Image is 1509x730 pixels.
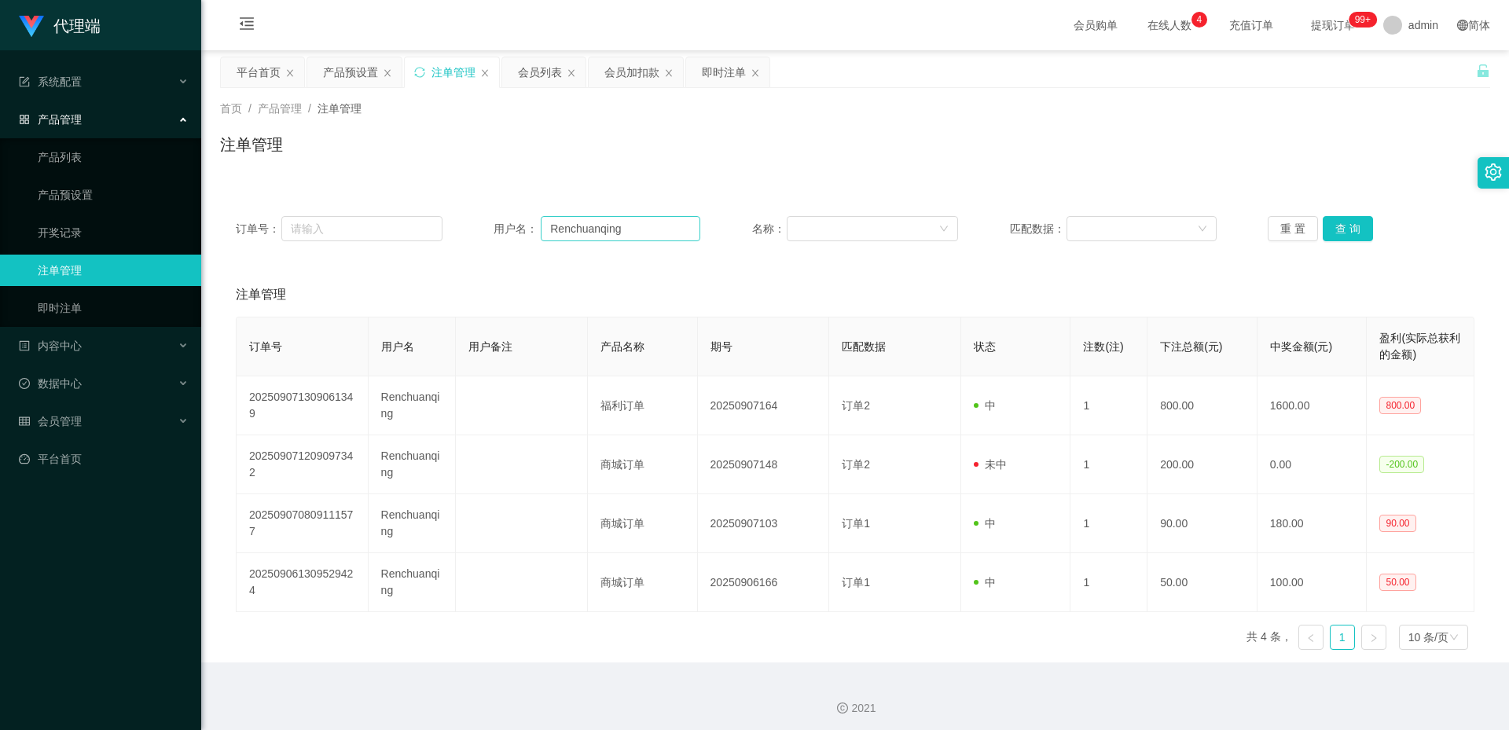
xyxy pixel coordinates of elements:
span: 中 [974,399,996,412]
i: 图标: close [664,68,674,78]
span: 订单2 [842,399,870,412]
a: 产品列表 [38,141,189,173]
a: 图标: dashboard平台首页 [19,443,189,475]
input: 请输入 [541,216,700,241]
div: 产品预设置 [323,57,378,87]
td: 180.00 [1257,494,1368,553]
i: 图标: close [480,68,490,78]
td: 20250907148 [698,435,830,494]
h1: 代理端 [53,1,101,51]
span: 未中 [974,458,1007,471]
span: 提现订单 [1303,20,1363,31]
span: 订单2 [842,458,870,471]
img: logo.9652507e.png [19,16,44,38]
span: 首页 [220,102,242,115]
span: 中奖金额(元) [1270,340,1332,353]
td: Renchuanqing [369,435,457,494]
td: 商城订单 [588,553,698,612]
h1: 注单管理 [220,133,283,156]
span: 订单号 [249,340,282,353]
i: 图标: close [285,68,295,78]
i: 图标: form [19,76,30,87]
i: 图标: global [1457,20,1468,31]
span: 期号 [710,340,732,353]
span: 中 [974,576,996,589]
td: 202509061309529424 [237,553,369,612]
i: 图标: right [1369,633,1379,643]
i: 图标: sync [414,67,425,78]
i: 图标: appstore-o [19,114,30,125]
span: 下注总额(元) [1160,340,1222,353]
td: 1600.00 [1257,376,1368,435]
span: 匹配数据： [1010,221,1067,237]
i: 图标: table [19,416,30,427]
span: -200.00 [1379,456,1424,473]
div: 会员列表 [518,57,562,87]
span: 匹配数据 [842,340,886,353]
span: 50.00 [1379,574,1415,591]
td: 0.00 [1257,435,1368,494]
span: 用户名 [381,340,414,353]
td: 202509071209097342 [237,435,369,494]
span: 产品名称 [600,340,644,353]
i: 图标: setting [1485,163,1502,181]
span: 注单管理 [318,102,362,115]
span: 系统配置 [19,75,82,88]
li: 上一页 [1298,625,1324,650]
div: 会员加扣款 [604,57,659,87]
td: 1 [1070,376,1147,435]
span: 订单号： [236,221,281,237]
span: 产品管理 [258,102,302,115]
i: 图标: down [939,224,949,235]
td: 20250907103 [698,494,830,553]
span: 800.00 [1379,397,1421,414]
a: 产品预设置 [38,179,189,211]
a: 注单管理 [38,255,189,286]
td: 20250906166 [698,553,830,612]
span: 用户名： [494,221,541,237]
span: 在线人数 [1140,20,1199,31]
input: 请输入 [281,216,442,241]
span: 数据中心 [19,377,82,390]
td: 90.00 [1147,494,1257,553]
span: 订单1 [842,517,870,530]
i: 图标: check-circle-o [19,378,30,389]
span: 状态 [974,340,996,353]
sup: 1109 [1349,12,1377,28]
td: 1 [1070,435,1147,494]
i: 图标: profile [19,340,30,351]
a: 1 [1331,625,1354,649]
td: 100.00 [1257,553,1368,612]
td: 福利订单 [588,376,698,435]
div: 10 条/页 [1408,625,1448,649]
a: 代理端 [19,19,101,31]
span: / [248,102,251,115]
span: 中 [974,517,996,530]
a: 开奖记录 [38,217,189,248]
td: 200.00 [1147,435,1257,494]
p: 4 [1197,12,1202,28]
span: 会员管理 [19,415,82,427]
span: 盈利(实际总获利的金额) [1379,332,1460,361]
sup: 4 [1191,12,1207,28]
span: 90.00 [1379,515,1415,532]
button: 查 询 [1323,216,1373,241]
i: 图标: menu-fold [220,1,274,51]
td: 1 [1070,553,1147,612]
span: 名称： [752,221,787,237]
span: 注数(注) [1083,340,1123,353]
li: 共 4 条， [1246,625,1292,650]
span: 用户备注 [468,340,512,353]
i: 图标: close [383,68,392,78]
a: 即时注单 [38,292,189,324]
div: 平台首页 [237,57,281,87]
span: / [308,102,311,115]
td: 商城订单 [588,494,698,553]
div: 即时注单 [702,57,746,87]
button: 重 置 [1268,216,1318,241]
li: 下一页 [1361,625,1386,650]
span: 充值订单 [1221,20,1281,31]
td: 1 [1070,494,1147,553]
i: 图标: copyright [837,702,848,713]
td: 商城订单 [588,435,698,494]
